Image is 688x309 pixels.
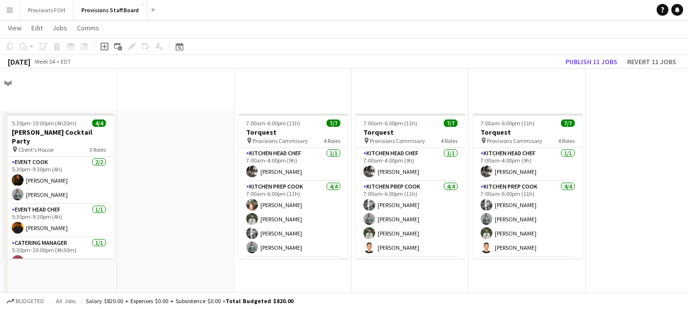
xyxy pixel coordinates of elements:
[92,119,106,127] span: 4/4
[20,0,74,20] button: Provisions FOH
[226,297,293,305] span: Total Budgeted $820.00
[441,137,458,144] span: 4 Roles
[238,128,348,137] h3: Torquest
[61,58,71,65] div: EDT
[444,119,458,127] span: 7/7
[327,119,340,127] span: 7/7
[238,181,348,257] app-card-role: Kitchen Prep Cook4/47:00am-6:00pm (11h)[PERSON_NAME][PERSON_NAME][PERSON_NAME][PERSON_NAME]
[49,22,71,34] a: Jobs
[31,24,43,32] span: Edit
[473,181,583,257] app-card-role: Kitchen Prep Cook4/47:00am-6:00pm (11h)[PERSON_NAME][PERSON_NAME][PERSON_NAME][PERSON_NAME]
[356,148,465,181] app-card-role: Kitchen Head Chef1/17:00am-4:00pm (9h)[PERSON_NAME]
[27,22,47,34] a: Edit
[356,128,465,137] h3: Torquest
[12,119,76,127] span: 5:30pm-10:00pm (4h30m)
[86,297,293,305] div: Salary $820.00 + Expenses $0.00 + Subsistence $0.00 =
[4,157,114,204] app-card-role: Event Cook2/25:30pm-9:30pm (4h)[PERSON_NAME][PERSON_NAME]
[4,22,25,34] a: View
[558,137,575,144] span: 4 Roles
[238,114,348,259] app-job-card: 7:00am-6:00pm (11h)7/7Torquest Provisions Commisary4 RolesKitchen Head Chef1/17:00am-4:00pm (9h)[...
[561,55,621,68] button: Publish 11 jobs
[356,181,465,257] app-card-role: Kitchen Prep Cook4/47:00am-6:00pm (11h)[PERSON_NAME][PERSON_NAME][PERSON_NAME][PERSON_NAME]
[4,114,114,259] app-job-card: 5:30pm-10:00pm (4h30m)4/4[PERSON_NAME] Cocktail Party Client's House3 RolesEvent Cook2/25:30pm-9:...
[89,146,106,153] span: 3 Roles
[73,22,103,34] a: Comms
[4,238,114,271] app-card-role: Catering Manager1/15:30pm-10:00pm (4h30m)[PERSON_NAME]
[473,114,583,259] app-job-card: 7:00am-6:00pm (11h)7/7Torquest Provisions Commisary4 RolesKitchen Head Chef1/17:00am-4:00pm (9h)[...
[54,297,77,305] span: All jobs
[356,114,465,259] app-job-card: 7:00am-6:00pm (11h)7/7Torquest Provisions Commisary4 RolesKitchen Head Chef1/17:00am-4:00pm (9h)[...
[74,0,147,20] button: Provisions Staff Board
[246,119,300,127] span: 7:00am-6:00pm (11h)
[238,148,348,181] app-card-role: Kitchen Head Chef1/17:00am-4:00pm (9h)[PERSON_NAME]
[8,57,30,67] div: [DATE]
[623,55,680,68] button: Revert 11 jobs
[473,148,583,181] app-card-role: Kitchen Head Chef1/17:00am-4:00pm (9h)[PERSON_NAME]
[52,24,67,32] span: Jobs
[253,137,308,144] span: Provisions Commisary
[473,128,583,137] h3: Torquest
[4,128,114,145] h3: [PERSON_NAME] Cocktail Party
[363,119,417,127] span: 7:00am-6:00pm (11h)
[18,146,53,153] span: Client's House
[370,137,425,144] span: Provisions Commisary
[8,24,22,32] span: View
[16,298,44,305] span: Budgeted
[481,119,535,127] span: 7:00am-6:00pm (11h)
[5,296,46,307] button: Budgeted
[324,137,340,144] span: 4 Roles
[487,137,542,144] span: Provisions Commisary
[77,24,99,32] span: Comms
[4,204,114,238] app-card-role: Event Head Chef1/15:30pm-9:30pm (4h)[PERSON_NAME]
[561,119,575,127] span: 7/7
[32,58,57,65] span: Week 34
